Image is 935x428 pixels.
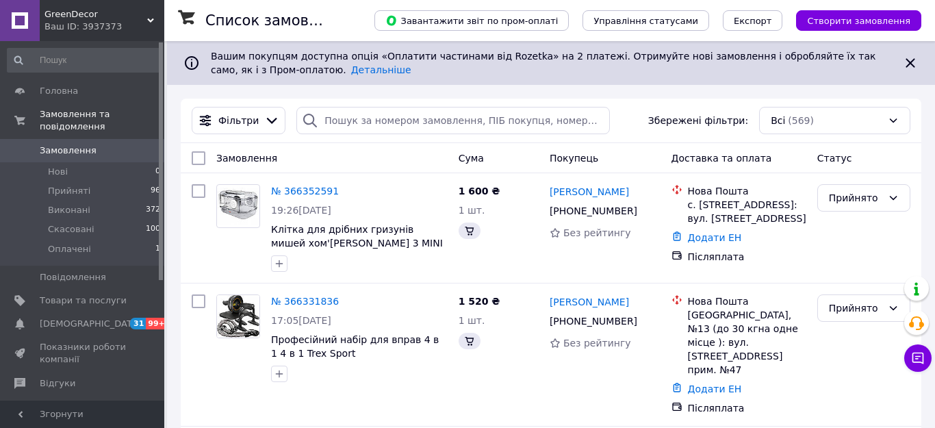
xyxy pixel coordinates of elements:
div: [PHONE_NUMBER] [547,201,640,221]
img: Фото товару [217,295,259,338]
span: Всі [771,114,785,127]
span: (569) [788,115,814,126]
span: 17:05[DATE] [271,315,331,326]
img: Фото товару [217,188,259,224]
div: Прийнято [829,301,882,316]
span: Показники роботи компанії [40,341,127,366]
button: Створити замовлення [796,10,921,31]
span: Без рейтингу [563,338,631,349]
h1: Список замовлень [205,12,344,29]
span: 99+ [146,318,168,329]
span: Головна [40,85,78,97]
a: Додати ЕН [688,232,742,243]
span: Вашим покупцям доступна опція «Оплатити частинами від Rozetka» на 2 платежі. Отримуйте нові замов... [211,51,875,75]
button: Чат з покупцем [904,344,932,372]
span: Прийняті [48,185,90,197]
a: Фото товару [216,184,260,228]
span: Cума [459,153,484,164]
div: с. [STREET_ADDRESS]: вул. [STREET_ADDRESS] [688,198,806,225]
div: Нова Пошта [688,294,806,308]
input: Пошук [7,48,162,73]
span: Збережені фільтри: [648,114,748,127]
span: Створити замовлення [807,16,910,26]
span: Повідомлення [40,271,106,284]
span: Без рейтингу [563,227,631,238]
span: Скасовані [48,223,94,236]
span: Покупець [550,153,598,164]
span: Доставка та оплата [671,153,772,164]
span: Нові [48,166,68,178]
a: Фото товару [216,294,260,338]
span: 1 шт. [459,205,485,216]
span: Відгуки [40,377,75,390]
span: Завантажити звіт по пром-оплаті [385,14,558,27]
span: Статус [817,153,852,164]
span: [DEMOGRAPHIC_DATA] [40,318,141,330]
a: № 366331836 [271,296,339,307]
a: Клітка для дрібних гризунів мишей хом'[PERSON_NAME] 3 MINI WHITE [271,224,443,262]
span: 1 520 ₴ [459,296,500,307]
span: Фільтри [218,114,259,127]
span: 1 шт. [459,315,485,326]
div: Прийнято [829,190,882,205]
a: Створити замовлення [782,14,921,25]
span: 96 [151,185,160,197]
a: [PERSON_NAME] [550,295,629,309]
span: 100 [146,223,160,236]
span: Замовлення та повідомлення [40,108,164,133]
div: [PHONE_NUMBER] [547,312,640,331]
button: Експорт [723,10,783,31]
span: 0 [155,166,160,178]
div: Післяплата [688,401,806,415]
div: Нова Пошта [688,184,806,198]
span: 19:26[DATE] [271,205,331,216]
input: Пошук за номером замовлення, ПІБ покупця, номером телефону, Email, номером накладної [296,107,610,134]
span: Виконані [48,204,90,216]
button: Управління статусами [582,10,709,31]
a: Додати ЕН [688,383,742,394]
div: Ваш ID: 3937373 [44,21,164,33]
span: 372 [146,204,160,216]
a: Професійний набір для вправ 4 в 1 4 в 1 Trex Sport [271,334,439,359]
div: Післяплата [688,250,806,264]
span: Замовлення [40,144,97,157]
span: Товари та послуги [40,294,127,307]
span: 1 600 ₴ [459,186,500,197]
span: Експорт [734,16,772,26]
a: № 366352591 [271,186,339,197]
span: Управління статусами [593,16,698,26]
div: [GEOGRAPHIC_DATA], №13 (до 30 кгна одне місце ): вул. [STREET_ADDRESS] прим. №47 [688,308,806,377]
a: [PERSON_NAME] [550,185,629,199]
span: Замовлення [216,153,277,164]
button: Завантажити звіт по пром-оплаті [374,10,569,31]
span: 1 [155,243,160,255]
span: GreenDecor [44,8,147,21]
span: Оплачені [48,243,91,255]
a: Детальніше [351,64,411,75]
span: 31 [130,318,146,329]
